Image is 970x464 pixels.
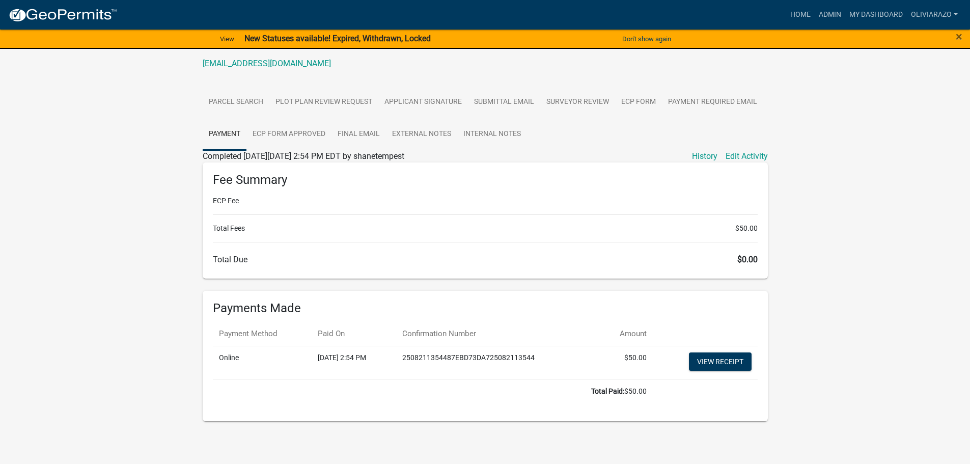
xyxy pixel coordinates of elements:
a: Home [786,5,815,24]
span: $0.00 [737,255,758,264]
a: Parcel search [203,86,269,119]
a: External Notes [386,118,457,151]
td: $50.00 [598,346,653,379]
a: View [216,31,238,47]
span: Completed [DATE][DATE] 2:54 PM EDT by shanetempest [203,151,404,161]
th: Confirmation Number [396,322,598,346]
strong: New Statuses available! Expired, Withdrawn, Locked [244,34,431,43]
h6: Fee Summary [213,173,758,187]
a: Plot Plan Review Request [269,86,378,119]
a: Admin [815,5,845,24]
a: Edit Activity [726,150,768,162]
a: [EMAIL_ADDRESS][DOMAIN_NAME] [203,59,331,68]
li: Total Fees [213,223,758,234]
a: View receipt [689,352,752,371]
b: Total Paid: [591,387,624,395]
a: Applicant Signature [378,86,468,119]
a: Internal Notes [457,118,527,151]
a: ECP Form [615,86,662,119]
button: Close [956,31,962,43]
td: [DATE] 2:54 PM [312,346,396,379]
a: My Dashboard [845,5,907,24]
a: Submittal Email [468,86,540,119]
a: Payment Required Email [662,86,763,119]
th: Paid On [312,322,396,346]
button: Don't show again [618,31,675,47]
td: 2508211354487EBD73DA725082113544 [396,346,598,379]
a: Final Email [331,118,386,151]
a: oliviarazo [907,5,962,24]
a: Payment [203,118,246,151]
a: ECP Form Approved [246,118,331,151]
a: History [692,150,717,162]
a: Surveyor Review [540,86,615,119]
td: Online [213,346,312,379]
li: ECP Fee [213,196,758,206]
h6: Total Due [213,255,758,264]
th: Payment Method [213,322,312,346]
span: × [956,30,962,44]
span: $50.00 [735,223,758,234]
th: Amount [598,322,653,346]
td: $50.00 [213,379,653,403]
h6: Payments Made [213,301,758,316]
